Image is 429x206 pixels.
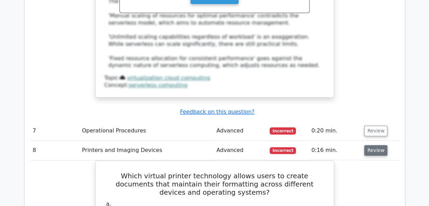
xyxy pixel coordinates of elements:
div: Concept: [104,82,325,89]
td: Printers and Imaging Devices [79,141,214,160]
span: Incorrect [270,127,296,134]
td: Operational Procedures [79,121,214,141]
div: Topic: [104,75,325,82]
td: Advanced [214,121,267,141]
a: serverless computing [129,82,187,88]
td: 0:20 min. [309,121,361,141]
button: Review [364,145,387,156]
td: 0:16 min. [309,141,361,160]
button: Review [364,126,387,136]
td: 8 [30,141,80,160]
span: Incorrect [270,147,296,154]
a: virtualization cloud computing [127,75,210,81]
h5: Which virtual printer technology allows users to create documents that maintain their formatting ... [104,172,326,196]
a: Feedback on this question? [180,108,254,115]
td: 7 [30,121,80,141]
td: Advanced [214,141,267,160]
